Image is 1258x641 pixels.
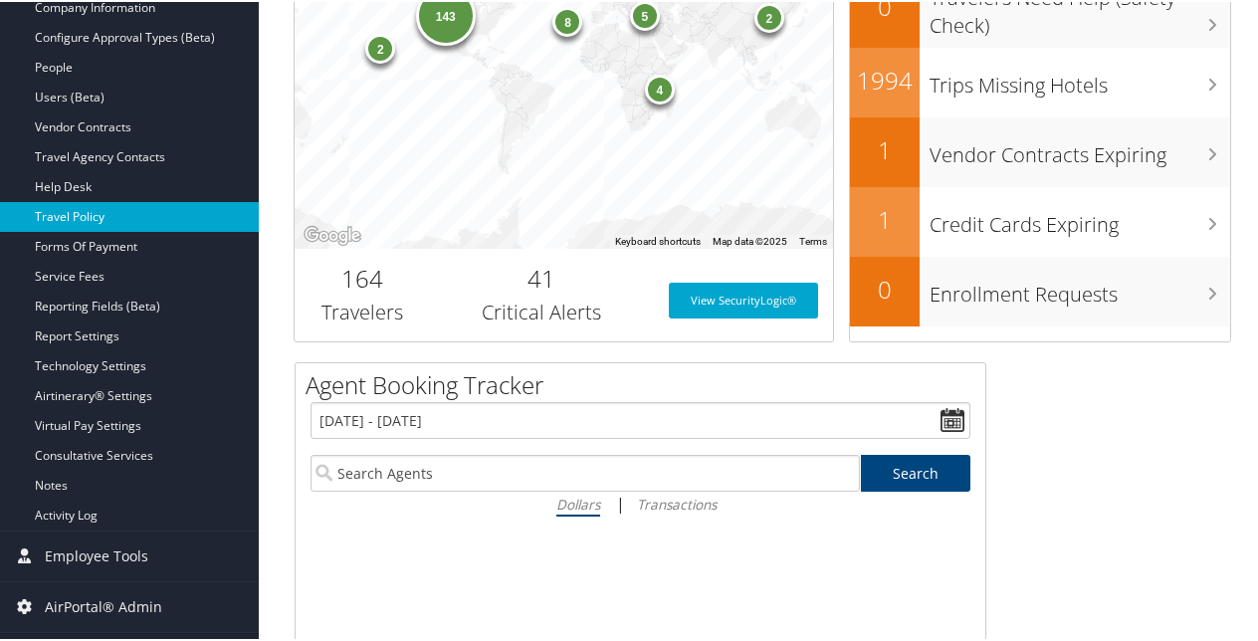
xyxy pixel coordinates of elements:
a: 1Vendor Contracts Expiring [850,115,1230,185]
i: Transactions [637,493,717,512]
div: 2 [365,32,395,62]
h2: 0 [850,271,920,305]
a: 0Enrollment Requests [850,255,1230,324]
a: 1994Trips Missing Hotels [850,46,1230,115]
a: 1Credit Cards Expiring [850,185,1230,255]
h3: Enrollment Requests [930,269,1230,307]
h2: 1994 [850,62,920,96]
span: Map data ©2025 [713,234,787,245]
h3: Trips Missing Hotels [930,60,1230,98]
img: Google [300,221,365,247]
h2: 41 [444,260,639,294]
a: Open this area in Google Maps (opens a new window) [300,221,365,247]
div: 8 [552,5,582,35]
input: Search Agents [311,453,860,490]
h3: Critical Alerts [444,297,639,324]
a: View SecurityLogic® [669,281,818,317]
h2: Agent Booking Tracker [306,366,985,400]
h3: Vendor Contracts Expiring [930,129,1230,167]
h3: Travelers [310,297,414,324]
h3: Credit Cards Expiring [930,199,1230,237]
a: Terms (opens in new tab) [799,234,827,245]
i: Dollars [556,493,600,512]
span: Employee Tools [45,530,148,579]
div: 4 [644,72,674,102]
a: Search [861,453,971,490]
h2: 164 [310,260,414,294]
h2: 1 [850,201,920,235]
button: Keyboard shortcuts [615,233,701,247]
h2: 1 [850,131,920,165]
div: | [311,490,970,515]
span: AirPortal® Admin [45,580,162,630]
